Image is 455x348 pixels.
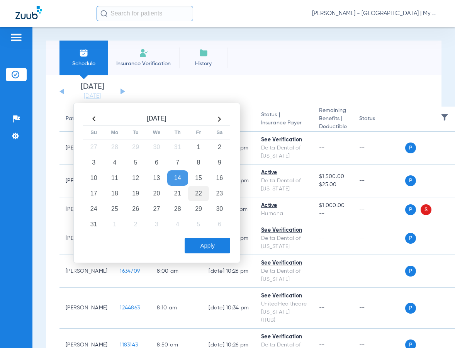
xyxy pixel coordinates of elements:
[59,288,114,329] td: [PERSON_NAME]
[65,60,102,68] span: Schedule
[202,288,255,329] td: [DATE] 10:34 PM
[261,226,307,234] div: See Verification
[66,115,107,123] div: Patient Name
[261,267,307,283] div: Delta Dental of [US_STATE]
[261,202,307,210] div: Active
[319,123,347,131] span: Deductible
[185,238,230,253] button: Apply
[261,119,307,127] span: Insurance Payer
[319,145,325,151] span: --
[185,60,222,68] span: History
[10,33,22,42] img: hamburger-icon
[261,234,307,251] div: Delta Dental of [US_STATE]
[199,48,208,58] img: History
[151,255,202,288] td: 8:00 AM
[405,143,416,153] span: P
[405,303,416,314] span: P
[261,177,307,193] div: Delta Dental of [US_STATE]
[100,10,107,17] img: Search Icon
[353,197,405,222] td: --
[66,115,100,123] div: Patient Name
[79,48,88,58] img: Schedule
[261,210,307,218] div: Humana
[69,83,115,100] li: [DATE]
[405,175,416,186] span: P
[319,202,347,210] span: $1,000.00
[353,107,405,132] th: Status
[313,107,353,132] th: Remaining Benefits |
[312,10,440,17] span: [PERSON_NAME] - [GEOGRAPHIC_DATA] | My Community Dental Centers
[120,268,140,274] span: 1634709
[405,233,416,244] span: P
[120,342,138,348] span: 1183143
[69,92,115,100] a: [DATE]
[104,113,209,126] th: [DATE]
[441,114,448,121] img: filter.svg
[59,255,114,288] td: [PERSON_NAME]
[353,132,405,165] td: --
[319,236,325,241] span: --
[120,305,140,311] span: 1244863
[405,204,416,215] span: P
[319,305,325,311] span: --
[261,259,307,267] div: See Verification
[421,204,431,215] span: S
[405,266,416,277] span: P
[319,210,347,218] span: --
[261,333,307,341] div: See Verification
[261,144,307,160] div: Delta Dental of [US_STATE]
[353,222,405,255] td: --
[353,288,405,329] td: --
[261,169,307,177] div: Active
[114,60,173,68] span: Insurance Verification
[319,268,325,274] span: --
[319,342,325,348] span: --
[139,48,148,58] img: Manual Insurance Verification
[151,288,202,329] td: 8:10 AM
[261,292,307,300] div: See Verification
[255,107,313,132] th: Status |
[202,255,255,288] td: [DATE] 10:26 PM
[15,6,42,19] img: Zuub Logo
[319,181,347,189] span: $25.00
[261,136,307,144] div: See Verification
[97,6,193,21] input: Search for patients
[353,255,405,288] td: --
[319,173,347,181] span: $1,500.00
[261,300,307,324] div: UnitedHealthcare [US_STATE] - (HUB)
[353,165,405,197] td: --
